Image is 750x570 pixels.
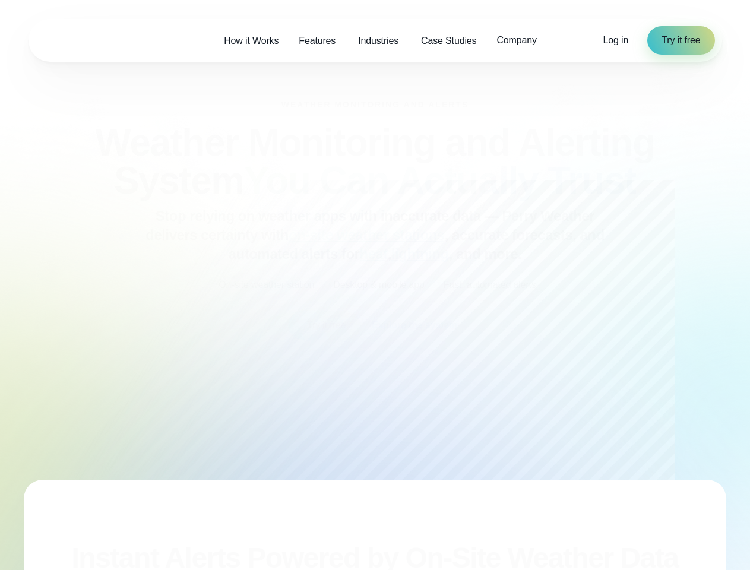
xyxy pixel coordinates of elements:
a: Try it free [647,26,714,55]
span: Try it free [662,33,700,47]
span: Features [299,34,336,48]
span: How it Works [224,34,279,48]
span: Case Studies [421,34,476,48]
span: Company [496,33,536,47]
a: How it Works [214,28,289,53]
a: Log in [603,33,629,47]
a: Case Studies [411,28,486,53]
span: Industries [358,34,398,48]
span: Log in [603,35,629,45]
